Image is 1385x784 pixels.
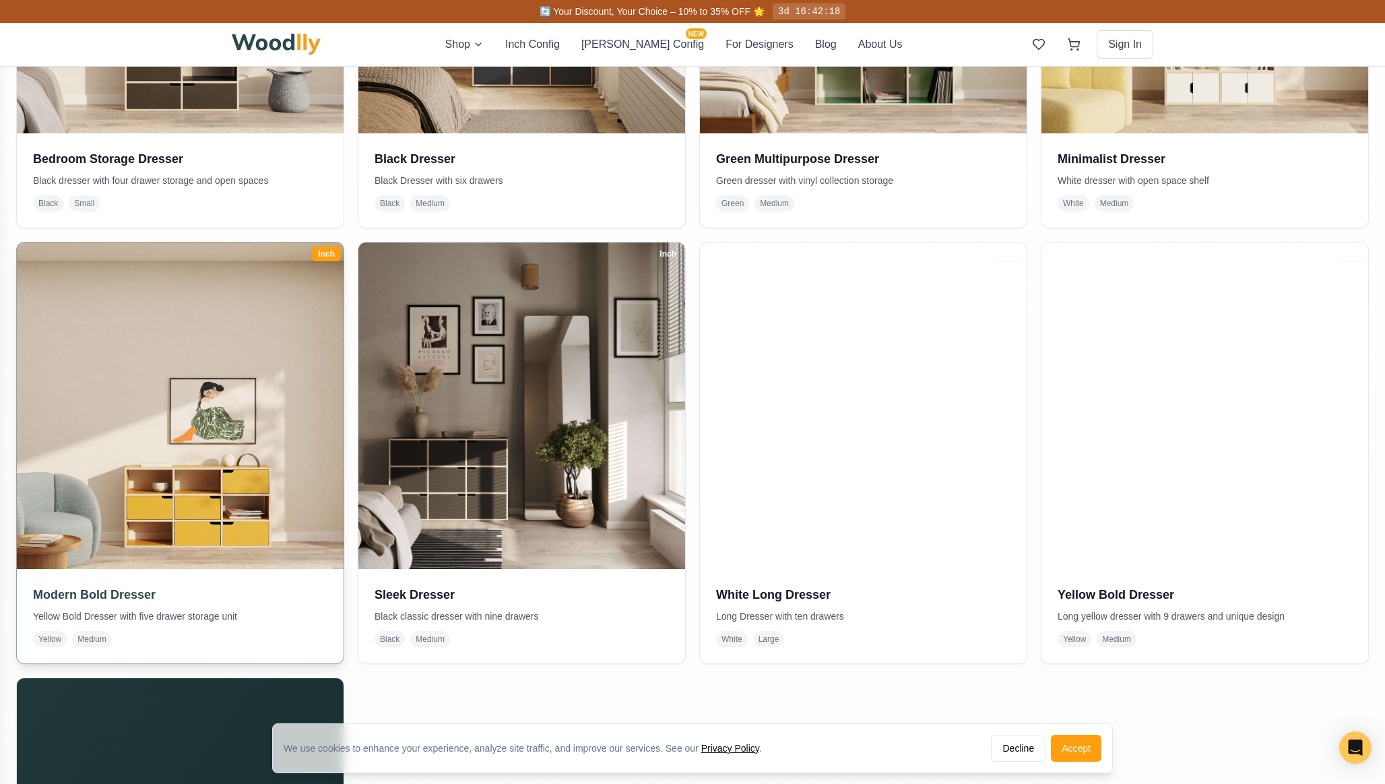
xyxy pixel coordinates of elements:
button: Decline [991,735,1045,762]
img: White Long Dresser [700,242,1027,569]
span: Large [753,631,785,647]
h3: White Long Dresser [716,585,1010,604]
span: Black [33,195,63,211]
div: Inch [653,247,682,261]
button: For Designers [726,36,793,53]
div: Open Intercom Messenger [1339,731,1372,764]
img: Woodlly [232,34,321,55]
button: Blog [815,36,837,53]
span: White [1058,195,1089,211]
span: Yellow [1058,631,1091,647]
p: Black dresser with four drawer storage and open spaces [33,174,327,187]
p: Long yellow dresser with 9 drawers and unique design [1058,610,1352,623]
span: Medium [754,195,794,211]
div: Inch [1336,247,1365,261]
p: Black classic dresser with nine drawers [375,610,669,623]
button: Inch Config [505,36,560,53]
span: Green [716,195,749,211]
button: Shop [445,36,484,53]
h3: Bedroom Storage Dresser [33,150,327,168]
p: White dresser with open space shelf [1058,174,1352,187]
span: Medium [1095,195,1134,211]
h3: Minimalist Dresser [1058,150,1352,168]
img: Sleek Dresser [358,242,685,569]
p: Black Dresser with six drawers [375,174,669,187]
p: Long Dresser with ten drawers [716,610,1010,623]
span: Medium [72,631,112,647]
button: Accept [1051,735,1101,762]
h3: Modern Bold Dresser [33,585,327,604]
h3: Sleek Dresser [375,585,669,604]
h3: Green Multipurpose Dresser [716,150,1010,168]
span: Medium [410,631,450,647]
span: Black [375,631,405,647]
span: 🔄 Your Discount, Your Choice – 10% to 35% OFF 🌟 [540,6,765,17]
span: Medium [410,195,450,211]
div: Inch [995,247,1024,261]
button: Sign In [1097,30,1153,59]
span: NEW [686,28,707,39]
p: Green dresser with vinyl collection storage [716,174,1010,187]
button: About Us [858,36,903,53]
img: Modern Bold Dresser [9,234,352,577]
img: Yellow Bold Dresser [1041,242,1368,569]
h3: Yellow Bold Dresser [1058,585,1352,604]
div: 3d 16:42:18 [773,3,845,20]
span: Small [69,195,100,211]
div: We use cookies to enhance your experience, analyze site traffic, and improve our services. See our . [284,742,773,755]
span: Yellow [33,631,67,647]
h3: Black Dresser [375,150,669,168]
span: Black [375,195,405,211]
p: Yellow Bold Dresser with five drawer storage unit [33,610,327,623]
span: Medium [1097,631,1136,647]
button: [PERSON_NAME] ConfigNEW [581,36,704,53]
div: Inch [312,247,341,261]
a: Privacy Policy [701,743,759,754]
span: White [716,631,748,647]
